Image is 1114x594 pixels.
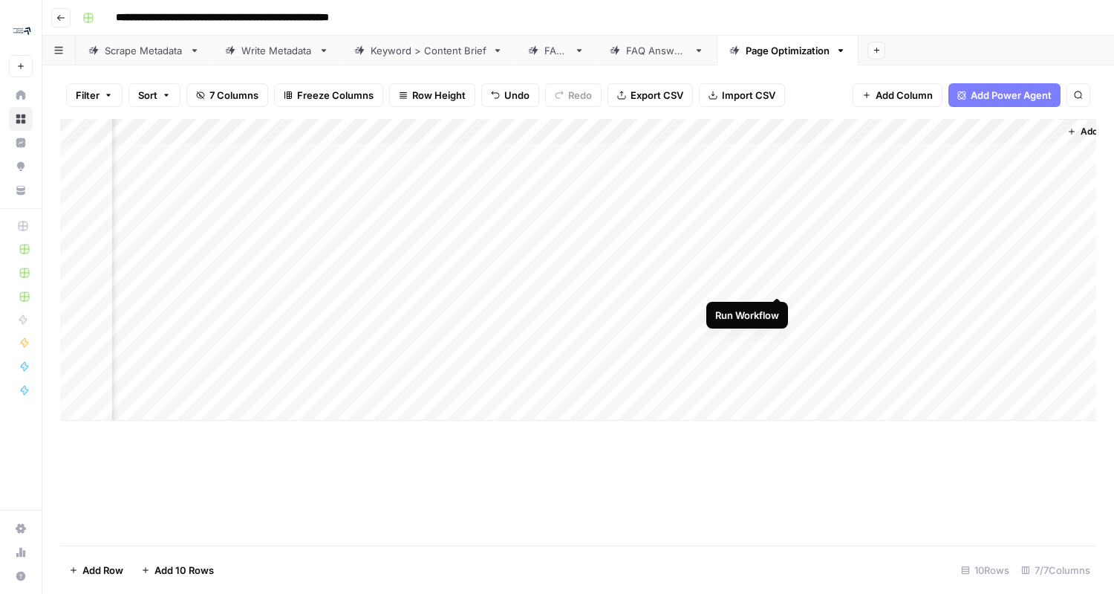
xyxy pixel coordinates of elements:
[9,12,33,49] button: Workspace: Compound Growth
[128,83,180,107] button: Sort
[412,88,466,103] span: Row Height
[105,43,183,58] div: Scrape Metadata
[545,83,602,107] button: Redo
[342,36,515,65] a: Keyword > Content Brief
[746,43,830,58] div: Page Optimization
[853,83,942,107] button: Add Column
[971,88,1052,103] span: Add Power Agent
[297,88,374,103] span: Freeze Columns
[186,83,268,107] button: 7 Columns
[82,563,123,578] span: Add Row
[60,558,132,582] button: Add Row
[274,83,383,107] button: Freeze Columns
[76,36,212,65] a: Scrape Metadata
[9,107,33,131] a: Browse
[876,88,933,103] span: Add Column
[699,83,785,107] button: Import CSV
[481,83,539,107] button: Undo
[948,83,1061,107] button: Add Power Agent
[1015,558,1096,582] div: 7/7 Columns
[515,36,597,65] a: FAQs
[154,563,214,578] span: Add 10 Rows
[241,43,313,58] div: Write Metadata
[631,88,683,103] span: Export CSV
[389,83,475,107] button: Row Height
[568,88,592,103] span: Redo
[209,88,258,103] span: 7 Columns
[717,36,859,65] a: Page Optimization
[544,43,568,58] div: FAQs
[138,88,157,103] span: Sort
[715,308,779,323] div: Run Workflow
[9,131,33,155] a: Insights
[9,178,33,202] a: Your Data
[9,517,33,540] a: Settings
[132,558,223,582] button: Add 10 Rows
[9,564,33,588] button: Help + Support
[626,43,688,58] div: FAQ Answers
[9,83,33,107] a: Home
[371,43,486,58] div: Keyword > Content Brief
[212,36,342,65] a: Write Metadata
[9,540,33,564] a: Usage
[504,88,530,103] span: Undo
[66,83,123,107] button: Filter
[9,17,36,44] img: Compound Growth Logo
[9,155,33,178] a: Opportunities
[608,83,693,107] button: Export CSV
[76,88,100,103] span: Filter
[597,36,717,65] a: FAQ Answers
[722,88,775,103] span: Import CSV
[955,558,1015,582] div: 10 Rows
